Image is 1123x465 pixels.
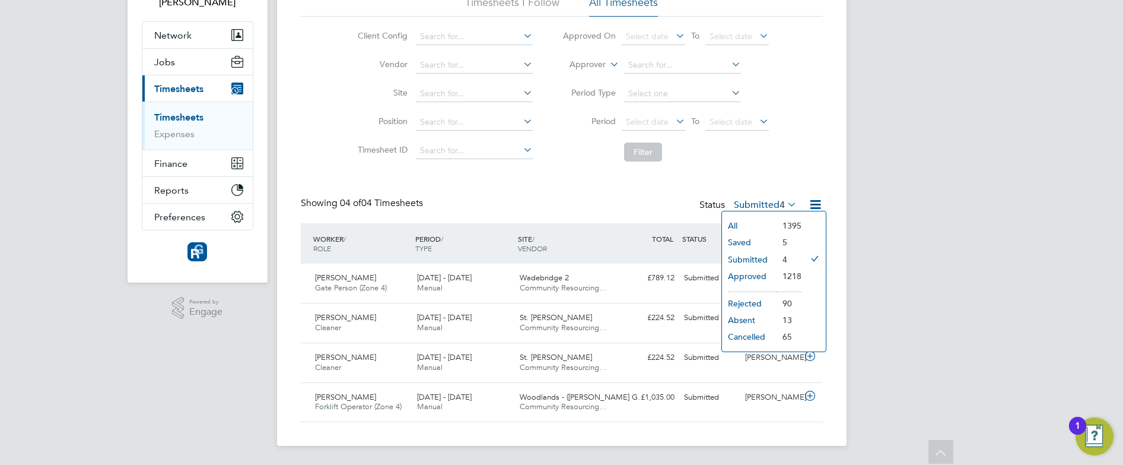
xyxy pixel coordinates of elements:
[154,30,192,41] span: Network
[777,312,801,328] li: 13
[142,177,253,203] button: Reports
[354,144,408,155] label: Timesheet ID
[315,283,387,293] span: Gate Person (Zone 4)
[734,199,797,211] label: Submitted
[315,312,376,322] span: [PERSON_NAME]
[722,217,777,234] li: All
[142,75,253,102] button: Timesheets
[515,228,618,259] div: SITE
[520,392,645,402] span: Woodlands - ([PERSON_NAME] G…
[520,401,607,412] span: Community Resourcing…
[722,295,777,312] li: Rejected
[688,28,703,43] span: To
[1075,426,1080,441] div: 1
[740,348,802,368] div: [PERSON_NAME]
[416,57,533,74] input: Search for...
[154,83,203,94] span: Timesheets
[624,86,741,102] input: Select one
[354,116,408,126] label: Position
[301,197,425,210] div: Showing
[417,352,472,362] span: [DATE] - [DATE]
[417,273,472,283] span: [DATE] - [DATE]
[142,242,253,261] a: Go to home page
[740,388,802,407] div: [PERSON_NAME]
[710,116,752,127] span: Select date
[416,143,533,159] input: Search for...
[313,243,331,253] span: ROLE
[412,228,515,259] div: PERIOD
[722,234,777,251] li: Saved
[315,392,376,402] span: [PERSON_NAME]
[142,204,253,230] button: Preferences
[340,197,361,209] span: 04 of
[154,56,175,68] span: Jobs
[189,297,222,307] span: Powered by
[417,401,443,412] span: Manual
[562,87,616,98] label: Period Type
[315,362,341,372] span: Cleaner
[722,328,777,345] li: Cancelled
[417,322,443,333] span: Manual
[722,251,777,268] li: Submitted
[415,243,432,253] span: TYPE
[343,234,346,243] span: /
[142,49,253,75] button: Jobs
[315,273,376,283] span: [PERSON_NAME]
[520,283,607,293] span: Community Resourcing…
[722,312,777,328] li: Absent
[562,30,616,41] label: Approved On
[142,22,253,48] button: Network
[777,234,801,251] li: 5
[154,211,205,223] span: Preferences
[441,234,443,243] span: /
[417,392,472,402] span: [DATE] - [DATE]
[520,362,607,372] span: Community Resourcing…
[618,268,679,288] div: £789.12
[618,348,679,368] div: £224.52
[417,283,443,293] span: Manual
[710,31,752,42] span: Select date
[154,128,195,140] a: Expenses
[315,352,376,362] span: [PERSON_NAME]
[552,59,606,71] label: Approver
[626,31,669,42] span: Select date
[315,401,402,412] span: Forklift Operator (Zone 4)
[679,268,741,288] div: Submitted
[417,312,472,322] span: [DATE] - [DATE]
[416,86,533,102] input: Search for...
[315,322,341,333] span: Cleaner
[777,295,801,312] li: 90
[532,234,535,243] span: /
[142,102,253,150] div: Timesheets
[310,228,413,259] div: WORKER
[618,308,679,328] div: £224.52
[688,113,703,129] span: To
[154,185,189,196] span: Reports
[722,268,777,284] li: Approved
[626,116,669,127] span: Select date
[780,199,785,211] span: 4
[1076,417,1114,455] button: Open Resource Center, 1 new notification
[699,197,799,214] div: Status
[618,388,679,407] div: £1,035.00
[679,348,741,368] div: Submitted
[416,29,533,45] input: Search for...
[562,116,616,126] label: Period
[520,352,592,362] span: St. [PERSON_NAME]
[187,242,206,261] img: resourcinggroup-logo-retina.png
[172,297,222,320] a: Powered byEngage
[624,143,662,162] button: Filter
[340,197,423,209] span: 04 Timesheets
[777,217,801,234] li: 1395
[154,112,203,123] a: Timesheets
[777,268,801,284] li: 1218
[520,322,607,333] span: Community Resourcing…
[679,388,741,407] div: Submitted
[518,243,547,253] span: VENDOR
[154,158,187,169] span: Finance
[652,234,673,243] span: TOTAL
[142,150,253,176] button: Finance
[679,308,741,328] div: Submitted
[354,59,408,69] label: Vendor
[354,30,408,41] label: Client Config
